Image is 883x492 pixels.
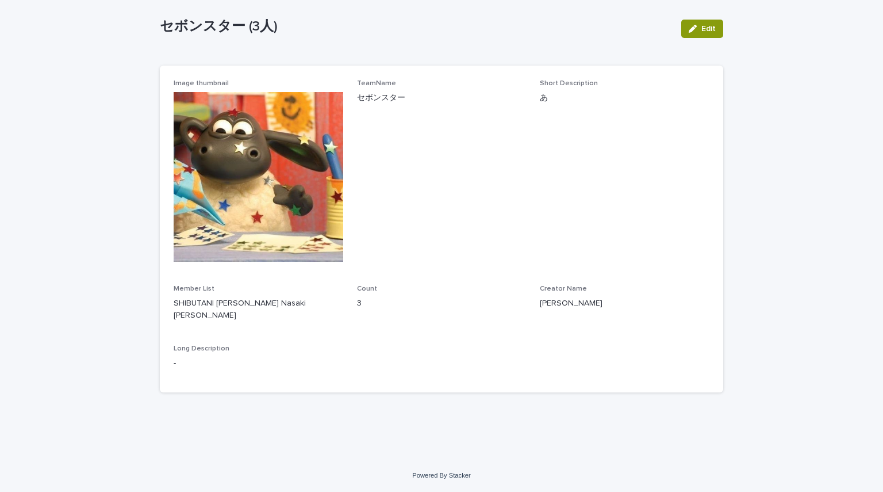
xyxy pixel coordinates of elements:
[681,20,723,38] button: Edit
[412,472,470,479] a: Powered By Stacker
[174,92,343,262] img: YXIyRBRnX3qxtOJ6N-3OfV1zb9K-kJi1Y6-SNiKvh-E
[357,92,527,104] p: セボンスター
[540,80,598,87] span: Short Description
[540,298,709,310] p: [PERSON_NAME]
[174,345,229,352] span: Long Description
[701,25,716,33] span: Edit
[174,357,709,369] p: -
[357,298,527,310] p: 3
[540,92,709,104] p: あ
[357,80,396,87] span: TeamName
[160,18,672,35] p: セボンスター (3人)
[174,298,343,322] p: SHIBUTANI [PERSON_NAME] Nasaki [PERSON_NAME]
[540,285,587,292] span: Creator Name
[174,285,214,292] span: Member List
[174,80,229,87] span: Image thumbnail
[357,285,377,292] span: Count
